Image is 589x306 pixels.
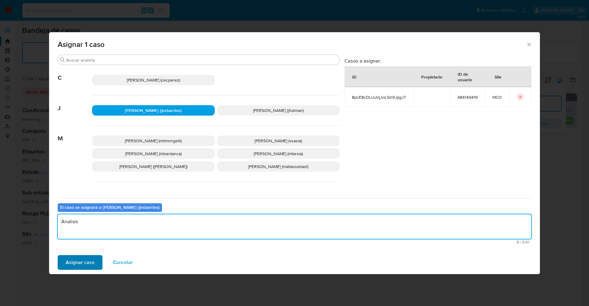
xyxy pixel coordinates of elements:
button: Buscar [60,57,65,62]
div: [PERSON_NAME] (jfukman) [217,105,340,116]
input: Buscar analista [66,57,337,63]
span: Asignar 1 caso [58,41,526,48]
span: N [58,182,92,198]
div: assign-modal [49,32,540,274]
textarea: Analisis [58,214,531,239]
span: [PERSON_NAME] (mtarsia) [254,151,303,157]
div: ID de usuario [450,67,485,87]
span: [PERSON_NAME] (vsasia) [255,138,302,144]
button: icon-button [517,93,524,101]
div: [PERSON_NAME] ([PERSON_NAME]) [92,161,215,172]
button: Asignar caso [58,255,102,270]
b: El caso se asignará a [PERSON_NAME] (jesbarrios) [60,204,160,210]
span: [PERSON_NAME] (jesbarrios) [125,107,182,113]
div: ID [345,69,364,84]
div: [PERSON_NAME] (mbardanca) [92,148,215,159]
span: [PERSON_NAME] ([PERSON_NAME]) [119,163,187,170]
span: 8pcE8cDLUuVjJoLSm5JjigJT [352,94,406,100]
div: Site [487,69,509,84]
span: Máximo 500 caracteres [60,240,529,244]
div: [PERSON_NAME] (vsasia) [217,136,340,146]
span: Cancelar [113,256,133,269]
div: [PERSON_NAME] (cecperez) [92,75,215,85]
span: [PERSON_NAME] (mbardanca) [125,151,182,157]
h3: Casos a asignar: [345,58,531,64]
span: [PERSON_NAME] (mlimongelli) [125,138,182,144]
span: [PERSON_NAME] (jfukman) [253,107,304,113]
span: J [58,95,92,112]
div: Propietario [414,69,450,84]
span: C [58,65,92,82]
span: M [58,126,92,142]
span: MCO [492,94,502,100]
span: 484149419 [457,94,478,100]
div: [PERSON_NAME] (mtarsia) [217,148,340,159]
div: [PERSON_NAME] (mlimongelli) [92,136,215,146]
span: [PERSON_NAME] (matiassebast) [248,163,308,170]
button: Cerrar ventana [526,41,532,47]
span: Asignar caso [66,256,94,269]
button: Cancelar [105,255,141,270]
div: [PERSON_NAME] (jesbarrios) [92,105,215,116]
div: [PERSON_NAME] (matiassebast) [217,161,340,172]
span: [PERSON_NAME] (cecperez) [127,77,180,83]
